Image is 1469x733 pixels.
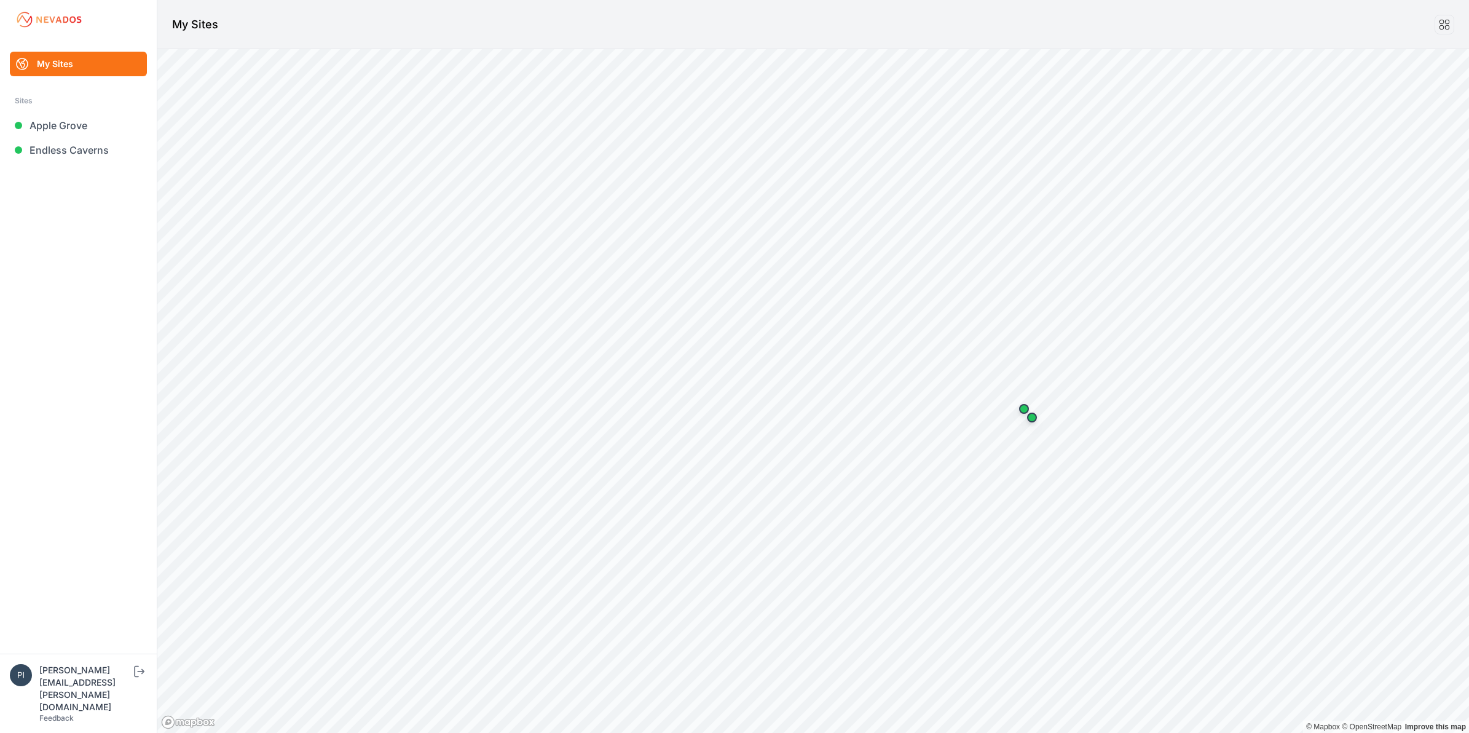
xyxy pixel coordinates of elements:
[39,664,132,713] div: [PERSON_NAME][EMAIL_ADDRESS][PERSON_NAME][DOMAIN_NAME]
[15,93,142,108] div: Sites
[1012,397,1036,421] div: Map marker
[1306,723,1340,731] a: Mapbox
[10,664,32,686] img: piotr.kolodziejczyk@energix-group.com
[1342,723,1401,731] a: OpenStreetMap
[10,113,147,138] a: Apple Grove
[10,52,147,76] a: My Sites
[161,715,215,729] a: Mapbox logo
[10,138,147,162] a: Endless Caverns
[1405,723,1466,731] a: Map feedback
[39,713,74,723] a: Feedback
[15,10,84,30] img: Nevados
[172,16,218,33] h1: My Sites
